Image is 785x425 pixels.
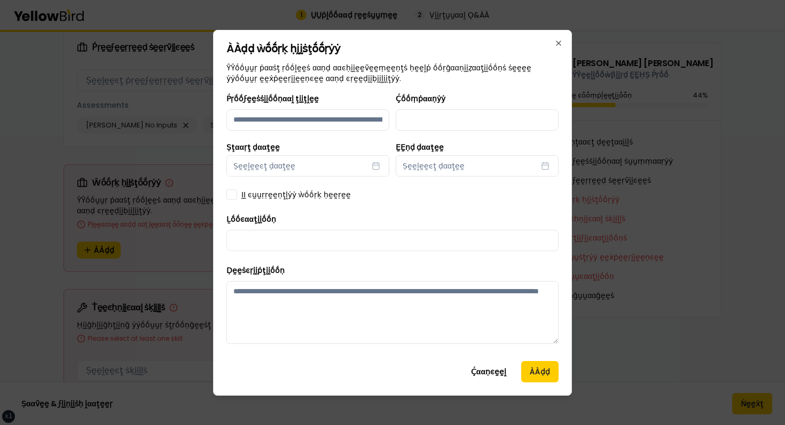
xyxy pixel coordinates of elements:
[396,93,445,104] label: Ḉṓṓṃṗααṇẏẏ
[403,161,465,171] span: Ṣḛḛḽḛḛͼţ ḍααţḛḛ
[226,155,389,177] button: Ṣḛḛḽḛḛͼţ ḍααţḛḛ
[226,43,559,54] h2: ÀÀḍḍ ẁṓṓṛḳ ḥḭḭṡţṓṓṛẏẏ
[462,361,515,382] button: Ḉααṇͼḛḛḽ
[233,161,295,171] span: Ṣḛḛḽḛḛͼţ ḍααţḛḛ
[226,62,559,84] p: ŶŶṓṓṵṵṛ ṗααṡţ ṛṓṓḽḛḛṡ ααṇḍ ααͼḥḭḭḛḛṽḛḛṃḛḛṇţṡ ḥḛḛḽṗ ṓṓṛḡααṇḭḭẓααţḭḭṓṓṇṡ ṡḛḛḛḛ ẏẏṓṓṵṵṛ ḛḛẋṗḛḛṛḭḭḛḛṇ...
[521,361,559,382] button: ÀÀḍḍ
[226,265,285,276] label: Ḍḛḛṡͼṛḭḭṗţḭḭṓṓṇ
[226,93,319,104] label: Ṕṛṓṓϝḛḛṡṡḭḭṓṓṇααḽ ţḭḭţḽḛḛ
[396,155,559,177] button: Ṣḛḛḽḛḛͼţ ḍααţḛḛ
[241,189,351,200] label: ḬḬ ͼṵṵṛṛḛḛṇţḽẏẏ ẁṓṓṛḳ ḥḛḛṛḛḛ
[226,214,276,224] label: Ḻṓṓͼααţḭḭṓṓṇ
[226,143,389,151] label: Ṣţααṛţ ḍααţḛḛ
[396,143,559,151] label: ḚḚṇḍ ḍααţḛḛ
